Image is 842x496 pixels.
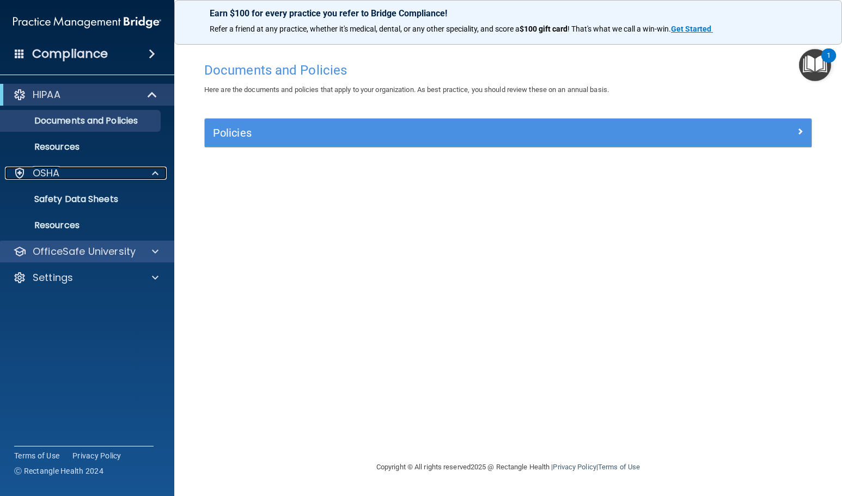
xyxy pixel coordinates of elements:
[7,142,156,152] p: Resources
[14,450,59,461] a: Terms of Use
[7,194,156,205] p: Safety Data Sheets
[204,85,609,94] span: Here are the documents and policies that apply to your organization. As best practice, you should...
[13,88,158,101] a: HIPAA
[827,56,831,70] div: 1
[553,463,596,471] a: Privacy Policy
[204,63,812,77] h4: Documents and Policies
[33,167,60,180] p: OSHA
[7,115,156,126] p: Documents and Policies
[32,46,108,62] h4: Compliance
[7,220,156,231] p: Resources
[33,245,136,258] p: OfficeSafe University
[14,466,103,476] span: Ⓒ Rectangle Health 2024
[13,271,158,284] a: Settings
[568,25,671,33] span: ! That's what we call a win-win.
[13,167,158,180] a: OSHA
[72,450,121,461] a: Privacy Policy
[799,49,831,81] button: Open Resource Center, 1 new notification
[13,245,158,258] a: OfficeSafe University
[520,25,568,33] strong: $100 gift card
[309,450,707,485] div: Copyright © All rights reserved 2025 @ Rectangle Health | |
[13,11,161,33] img: PMB logo
[213,127,652,139] h5: Policies
[33,88,60,101] p: HIPAA
[671,25,711,33] strong: Get Started
[33,271,73,284] p: Settings
[210,25,520,33] span: Refer a friend at any practice, whether it's medical, dental, or any other speciality, and score a
[671,25,713,33] a: Get Started
[598,463,640,471] a: Terms of Use
[213,124,803,142] a: Policies
[210,8,807,19] p: Earn $100 for every practice you refer to Bridge Compliance!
